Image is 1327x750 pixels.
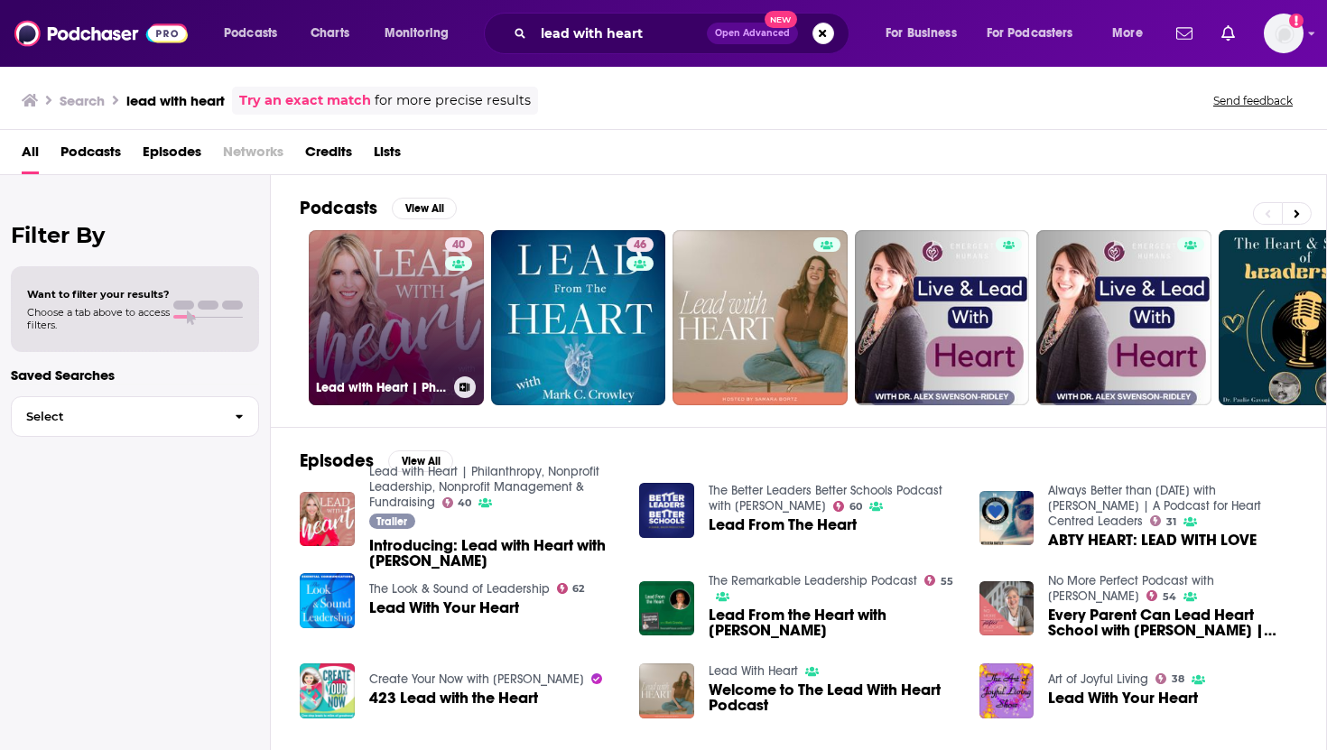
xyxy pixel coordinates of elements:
[392,198,457,219] button: View All
[374,137,401,174] a: Lists
[715,29,790,38] span: Open Advanced
[572,585,584,593] span: 62
[300,573,355,628] img: Lead With Your Heart
[557,583,585,594] a: 62
[300,449,453,472] a: EpisodesView All
[388,450,453,472] button: View All
[709,607,958,638] span: Lead From the Heart with [PERSON_NAME]
[223,137,283,174] span: Networks
[27,306,170,331] span: Choose a tab above to access filters.
[1163,593,1176,601] span: 54
[452,236,465,255] span: 40
[639,483,694,538] img: Lead From The Heart
[833,501,862,512] a: 60
[987,21,1073,46] span: For Podcasters
[311,21,349,46] span: Charts
[224,21,277,46] span: Podcasts
[369,690,538,706] a: 423 Lead with the Heart
[300,663,355,718] img: 423 Lead with the Heart
[299,19,360,48] a: Charts
[1048,483,1261,529] a: Always Better than Yesterday with Ryan Hartley | A Podcast for Heart Centred Leaders
[300,197,377,219] h2: Podcasts
[886,21,957,46] span: For Business
[626,237,654,252] a: 46
[126,92,225,109] h3: lead with heart
[369,671,584,687] a: Create Your Now with Kristianne Wargo
[709,663,798,679] a: Lead With Heart
[376,516,407,527] span: Trailer
[300,197,457,219] a: PodcastsView All
[143,137,201,174] a: Episodes
[385,21,449,46] span: Monitoring
[849,503,862,511] span: 60
[1048,573,1214,604] a: No More Perfect Podcast with Jill Savage
[941,578,953,586] span: 55
[239,90,371,111] a: Try an exact match
[1048,532,1257,548] span: ABTY HEART: LEAD WITH LOVE
[709,483,942,514] a: The Better Leaders Better Schools Podcast with Daniel Bauer
[1208,93,1298,108] button: Send feedback
[639,663,694,718] a: Welcome to The Lead With Heart Podcast
[1169,18,1200,49] a: Show notifications dropdown
[12,411,220,422] span: Select
[924,575,953,586] a: 55
[979,491,1035,546] img: ABTY HEART: LEAD WITH LOVE
[979,663,1035,718] img: Lead With Your Heart
[1289,14,1304,28] svg: Add a profile image
[1214,18,1242,49] a: Show notifications dropdown
[369,600,519,616] a: Lead With Your Heart
[309,230,484,405] a: 40Lead with Heart | Philanthropy, Nonprofit Leadership, Nonprofit Management & Fundraising
[639,581,694,636] img: Lead From the Heart with Mark Crowley
[369,464,599,510] a: Lead with Heart | Philanthropy, Nonprofit Leadership, Nonprofit Management & Fundraising
[709,517,857,532] a: Lead From The Heart
[300,492,355,547] img: Introducing: Lead with Heart with Haley Cooper
[60,92,105,109] h3: Search
[1264,14,1304,53] span: Logged in as systemsteam
[1150,515,1176,526] a: 31
[1146,590,1176,601] a: 54
[1048,690,1198,706] a: Lead With Your Heart
[1166,518,1176,526] span: 31
[491,230,666,405] a: 46
[534,19,707,48] input: Search podcasts, credits, & more...
[765,11,797,28] span: New
[1100,19,1165,48] button: open menu
[14,16,188,51] img: Podchaser - Follow, Share and Rate Podcasts
[1172,675,1184,683] span: 38
[501,13,867,54] div: Search podcasts, credits, & more...
[316,380,447,395] h3: Lead with Heart | Philanthropy, Nonprofit Leadership, Nonprofit Management & Fundraising
[445,237,472,252] a: 40
[709,607,958,638] a: Lead From the Heart with Mark Crowley
[975,19,1100,48] button: open menu
[1048,671,1148,687] a: Art of Joyful Living
[709,573,917,588] a: The Remarkable Leadership Podcast
[709,682,958,713] a: Welcome to The Lead With Heart Podcast
[707,23,798,44] button: Open AdvancedNew
[11,222,259,248] h2: Filter By
[22,137,39,174] a: All
[211,19,301,48] button: open menu
[1155,673,1184,684] a: 38
[11,396,259,437] button: Select
[979,581,1035,636] img: Every Parent Can Lead Heart School with Leslie Nunnery | Episode 225
[305,137,352,174] a: Credits
[442,497,472,508] a: 40
[1264,14,1304,53] button: Show profile menu
[60,137,121,174] a: Podcasts
[11,366,259,384] p: Saved Searches
[1112,21,1143,46] span: More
